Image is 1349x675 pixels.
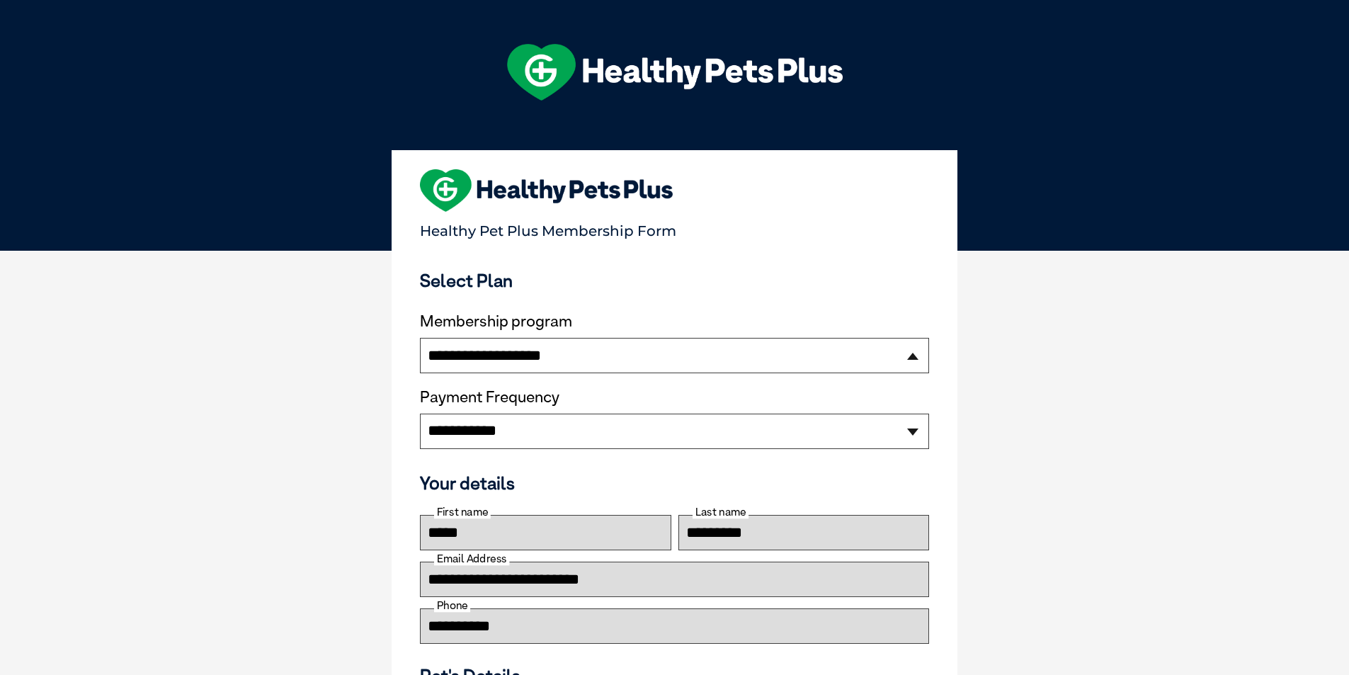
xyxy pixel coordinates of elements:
label: Last name [693,506,749,518]
img: hpp-logo-landscape-green-white.png [507,44,843,101]
h3: Select Plan [420,270,929,291]
label: Email Address [434,552,509,565]
label: First name [434,506,491,518]
label: Payment Frequency [420,388,559,407]
p: Healthy Pet Plus Membership Form [420,216,929,239]
img: heart-shape-hpp-logo-large.png [420,169,673,212]
h3: Your details [420,472,929,494]
label: Phone [434,599,470,612]
label: Membership program [420,312,929,331]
